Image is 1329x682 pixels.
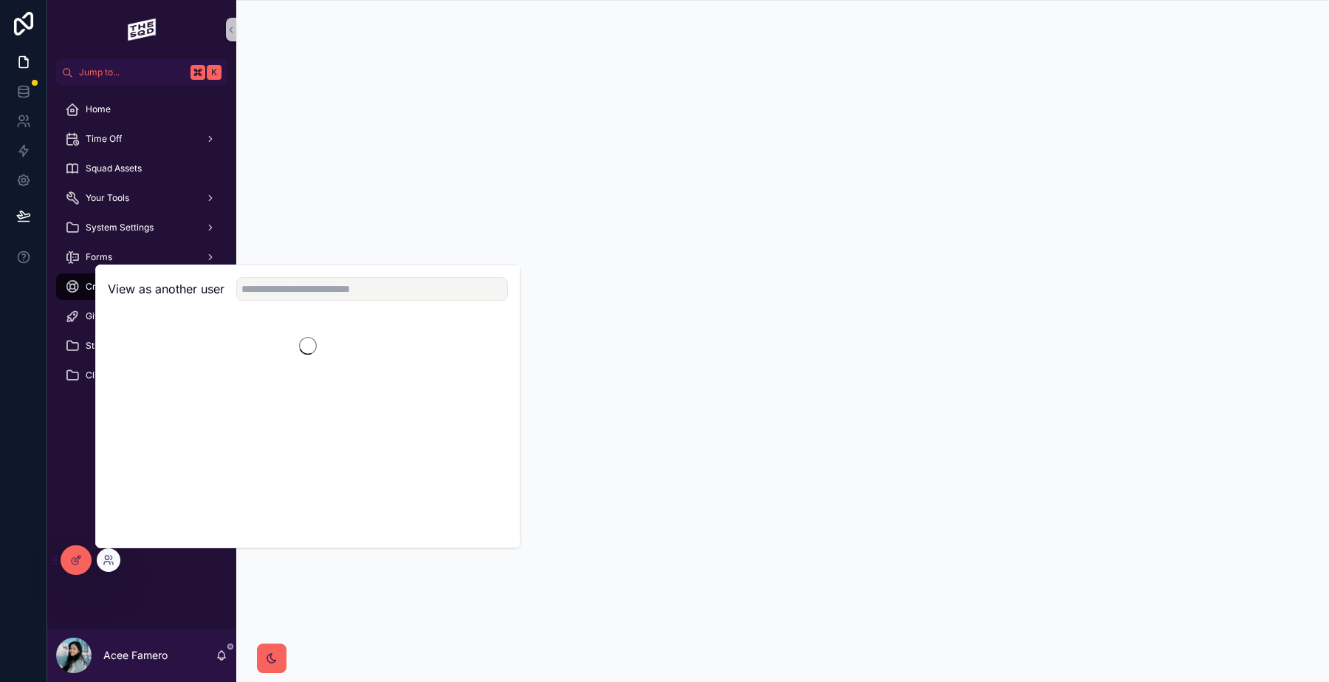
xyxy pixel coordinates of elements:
[56,59,227,86] button: Jump to...K
[56,96,227,123] a: Home
[56,303,227,330] a: Give Feedback
[47,86,236,408] div: scrollable content
[86,192,129,204] span: Your Tools
[127,18,157,41] img: App logo
[56,185,227,211] a: Your Tools
[208,67,220,78] span: K
[79,67,185,78] span: Jump to...
[56,362,227,389] a: Client Notifications
[86,103,111,115] span: Home
[86,369,165,381] span: Client Notifications
[56,273,227,300] a: Create New SiS Request
[108,280,224,298] h2: View as another user
[56,244,227,270] a: Forms
[86,133,122,145] span: Time Off
[56,214,227,241] a: System Settings
[103,648,168,663] p: Acee Famero
[56,155,227,182] a: Squad Assets
[56,333,227,359] a: Strategy Division
[86,251,112,263] span: Forms
[56,126,227,152] a: Time Off
[86,222,154,233] span: System Settings
[86,310,148,322] span: Give Feedback
[86,163,142,174] span: Squad Assets
[86,281,188,293] span: Create New SiS Request
[86,340,157,352] span: Strategy Division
